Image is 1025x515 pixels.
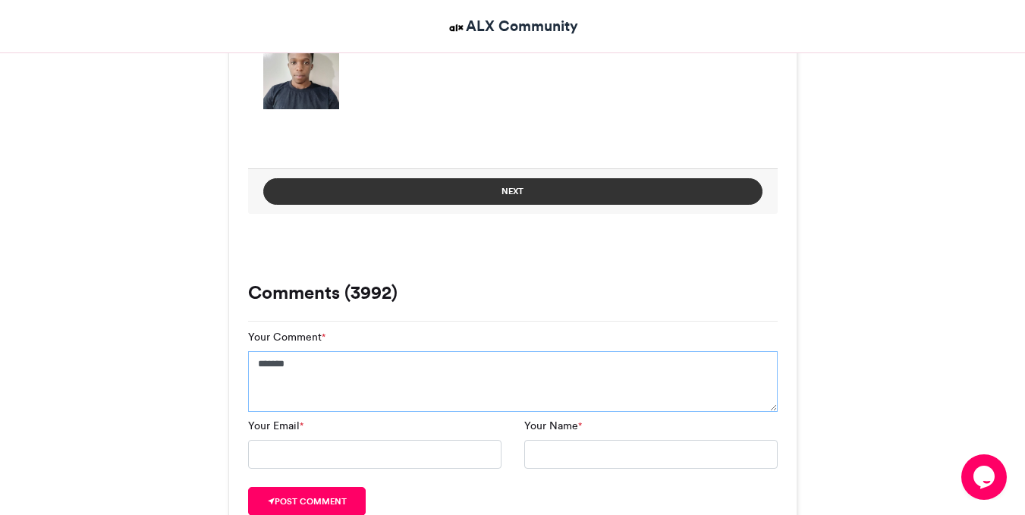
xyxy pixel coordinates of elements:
img: 1758550992.867-b2dcae4267c1926e4edbba7f5065fdc4d8f11412.png [263,33,339,109]
label: Your Comment [248,329,325,345]
h3: Comments (3992) [248,284,778,302]
img: ALX Community [447,18,466,37]
label: Your Name [524,418,582,434]
a: ALX Community [447,15,578,37]
label: Your Email [248,418,303,434]
iframe: chat widget [961,454,1010,500]
button: Next [263,178,762,205]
